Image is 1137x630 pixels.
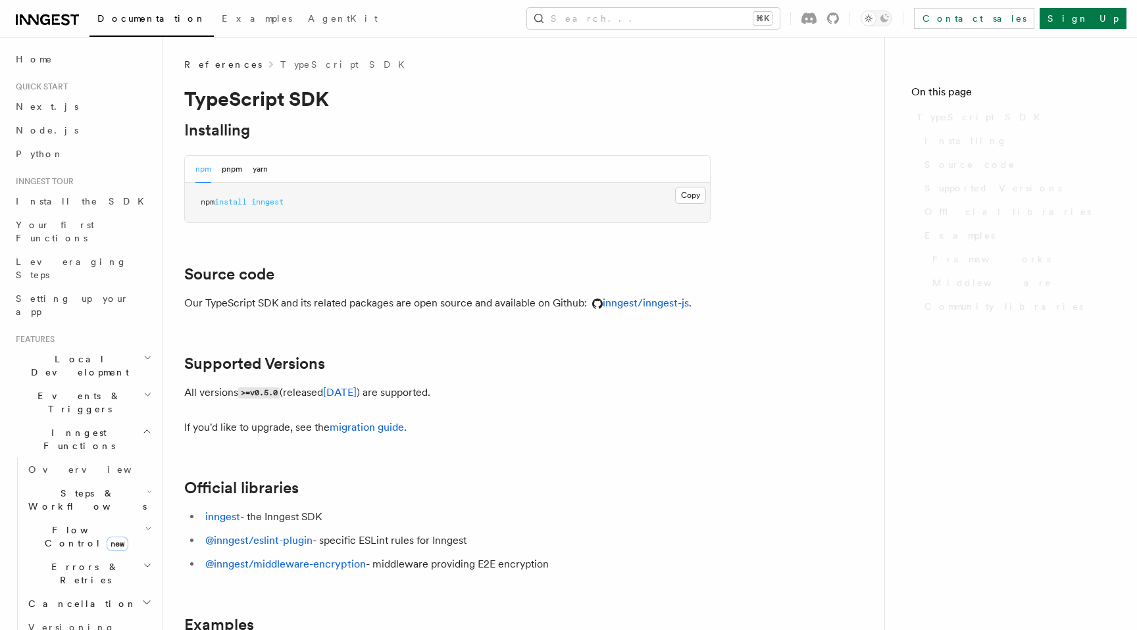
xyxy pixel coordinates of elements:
[184,479,299,497] a: Official libraries
[917,110,1048,124] span: TypeScript SDK
[238,387,280,399] code: >=v0.5.0
[911,105,1111,129] a: TypeScript SDK
[201,508,711,526] li: - the Inngest SDK
[527,8,780,29] button: Search...⌘K
[16,125,78,135] span: Node.js
[184,354,325,373] a: Supported Versions
[11,352,143,379] span: Local Development
[107,537,128,551] span: new
[924,205,1091,218] span: Official libraries
[23,560,143,587] span: Errors & Retries
[911,84,1111,105] h4: On this page
[924,300,1083,313] span: Community libraries
[28,464,164,475] span: Overview
[16,220,94,243] span: Your first Functions
[184,294,711,312] p: Our TypeScript SDK and its related packages are open source and available on Github: .
[861,11,892,26] button: Toggle dark mode
[11,250,155,287] a: Leveraging Steps
[184,58,262,71] span: References
[16,256,127,280] span: Leveraging Steps
[11,82,68,92] span: Quick start
[924,134,1007,147] span: Installing
[89,4,214,37] a: Documentation
[11,95,155,118] a: Next.js
[280,58,413,71] a: TypeScript SDK
[927,247,1111,271] a: Frameworks
[23,555,155,592] button: Errors & Retries
[11,384,155,421] button: Events & Triggers
[11,176,74,187] span: Inngest tour
[753,12,772,25] kbd: ⌘K
[675,187,706,204] button: Copy
[924,229,995,242] span: Examples
[23,458,155,481] a: Overview
[251,197,284,206] span: inngest
[11,47,155,71] a: Home
[932,253,1051,266] span: Frameworks
[924,182,1062,195] span: Supported Versions
[16,53,53,66] span: Home
[11,189,155,213] a: Install the SDK
[323,386,357,399] a: [DATE]
[23,592,155,616] button: Cancellation
[215,197,247,206] span: install
[184,383,711,402] p: All versions (released ) are supported.
[184,418,711,437] p: If you'd like to upgrade, see the .
[11,142,155,166] a: Python
[919,153,1111,176] a: Source code
[16,196,152,206] span: Install the SDK
[11,389,143,416] span: Events & Triggers
[924,158,1015,171] span: Source code
[205,510,240,523] a: inngest
[919,129,1111,153] a: Installing
[23,597,137,610] span: Cancellation
[205,558,366,570] a: @inngest/middleware-encryption
[11,334,55,345] span: Features
[201,531,711,550] li: - specific ESLint rules for Inngest
[11,347,155,384] button: Local Development
[11,426,142,452] span: Inngest Functions
[23,481,155,518] button: Steps & Workflows
[253,156,268,183] button: yarn
[195,156,211,183] button: npm
[222,156,242,183] button: pnpm
[11,213,155,250] a: Your first Functions
[23,487,147,513] span: Steps & Workflows
[11,118,155,142] a: Node.js
[919,200,1111,224] a: Official libraries
[23,523,145,550] span: Flow Control
[214,4,300,36] a: Examples
[932,276,1052,289] span: Middleware
[23,518,155,555] button: Flow Controlnew
[184,265,274,283] a: Source code
[11,421,155,458] button: Inngest Functions
[927,271,1111,295] a: Middleware
[1040,8,1126,29] a: Sign Up
[16,149,64,159] span: Python
[914,8,1034,29] a: Contact sales
[330,421,404,433] a: migration guide
[919,295,1111,318] a: Community libraries
[201,197,215,206] span: npm
[16,293,129,317] span: Setting up your app
[300,4,386,36] a: AgentKit
[201,555,711,573] li: - middleware providing E2E encryption
[205,534,313,546] a: @inngest/eslint-plugin
[97,13,206,24] span: Documentation
[184,121,250,139] a: Installing
[184,87,711,110] h1: TypeScript SDK
[587,297,689,309] a: inngest/inngest-js
[16,101,78,112] span: Next.js
[308,13,378,24] span: AgentKit
[11,287,155,324] a: Setting up your app
[919,224,1111,247] a: Examples
[222,13,292,24] span: Examples
[919,176,1111,200] a: Supported Versions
